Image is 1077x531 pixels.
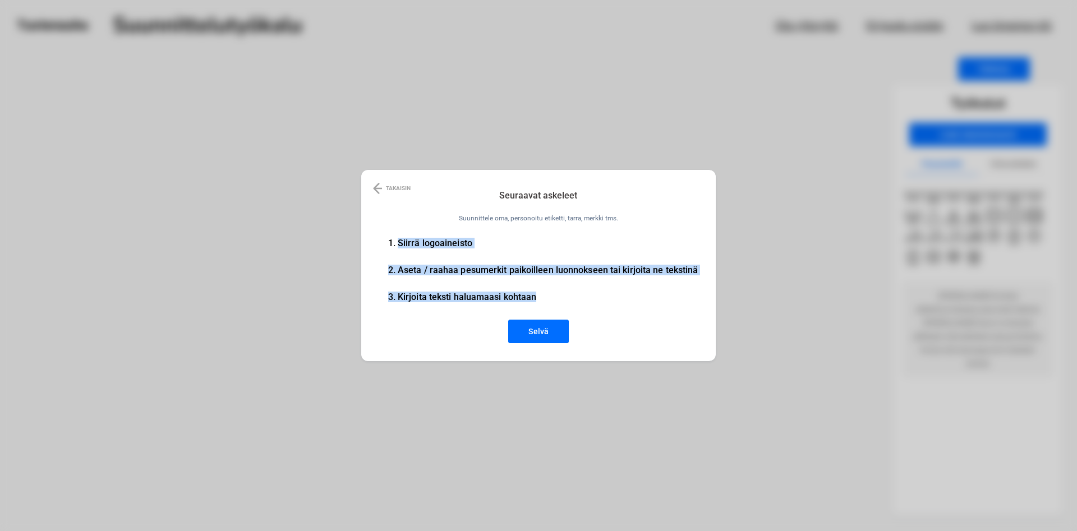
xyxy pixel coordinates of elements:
img: Back [373,182,382,195]
p: Suunnittele oma, personoitu etiketti, tarra, merkki tms. [432,213,645,233]
button: Selvä [508,320,569,343]
li: 2. Aseta / raahaa pesumerkit paikoilleen luonnokseen tai kirjoita ne tekstinä [388,266,698,275]
li: 3. Kirjoita teksti haluamaasi kohtaan [388,293,698,302]
h3: Seuraavat askeleet [499,188,577,204]
li: 1. Siirrä logoaineisto [388,239,698,248]
p: TAKAISIN [386,182,411,195]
